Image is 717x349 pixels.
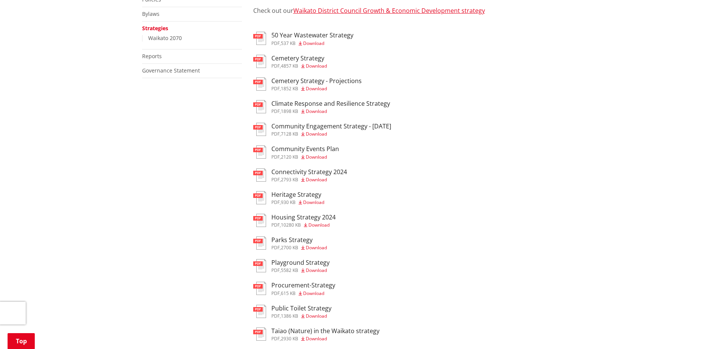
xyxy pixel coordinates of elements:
div: , [271,64,327,68]
span: Download [306,335,327,342]
a: Community Engagement Strategy - [DATE] pdf,7128 KB Download [253,123,391,136]
h3: Connectivity Strategy 2024 [271,168,347,176]
span: 7128 KB [281,131,298,137]
span: 2120 KB [281,154,298,160]
img: document-pdf.svg [253,100,266,113]
img: document-pdf.svg [253,236,266,250]
span: Download [306,108,327,114]
span: pdf [271,40,280,46]
span: 2793 KB [281,176,298,183]
img: document-pdf.svg [253,214,266,227]
h3: Climate Response and Resilience Strategy [271,100,390,107]
span: Download [303,199,324,205]
img: document-pdf.svg [253,77,266,91]
a: Strategies [142,25,168,32]
h3: Community Engagement Strategy - [DATE] [271,123,391,130]
span: pdf [271,244,280,251]
img: document-pdf.svg [253,55,266,68]
h3: Taiao (Nature) in the Waikato strategy [271,327,379,335]
span: Download [308,222,330,228]
h3: Procurement-Strategy [271,282,335,289]
span: pdf [271,154,280,160]
a: Playground Strategy pdf,5582 KB Download [253,259,330,273]
a: Community Events Plan pdf,2120 KB Download [253,145,339,159]
a: Housing Strategy 2024 pdf,10280 KB Download [253,214,336,227]
span: 4857 KB [281,63,298,69]
a: Waikato 2070 [148,34,182,42]
img: document-pdf.svg [253,305,266,318]
h3: Public Toilet Strategy [271,305,331,312]
span: pdf [271,267,280,273]
a: Waikato District Council Growth & Economic Development strategy [293,6,485,15]
a: Climate Response and Resilience Strategy pdf,1898 KB Download [253,100,390,114]
span: 2930 KB [281,335,298,342]
span: pdf [271,290,280,296]
img: document-pdf.svg [253,145,266,159]
a: Bylaws [142,10,160,17]
a: Procurement-Strategy pdf,615 KB Download [253,282,335,295]
img: document-pdf.svg [253,259,266,272]
a: Parks Strategy pdf,2700 KB Download [253,236,327,250]
h3: Playground Strategy [271,259,330,266]
a: Governance Statement [142,67,200,74]
span: pdf [271,335,280,342]
a: Cemetery Strategy pdf,4857 KB Download [253,55,327,68]
span: Download [306,176,327,183]
div: , [271,155,339,159]
span: 1386 KB [281,313,298,319]
img: document-pdf.svg [253,282,266,295]
span: Download [303,40,324,46]
span: Download [306,313,327,319]
iframe: Messenger Launcher [682,317,709,344]
img: document-pdf.svg [253,168,266,182]
span: pdf [271,222,280,228]
h3: Heritage Strategy [271,191,324,198]
div: , [271,200,324,205]
img: document-pdf.svg [253,327,266,341]
span: Download [306,63,327,69]
div: , [271,223,336,227]
span: 10280 KB [281,222,301,228]
a: Cemetery Strategy - Projections pdf,1852 KB Download [253,77,362,91]
div: , [271,268,330,273]
div: , [271,109,390,114]
a: Reports [142,53,162,60]
a: Heritage Strategy pdf,930 KB Download [253,191,324,205]
div: , [271,246,327,250]
h3: Housing Strategy 2024 [271,214,336,221]
span: 1898 KB [281,108,298,114]
span: pdf [271,63,280,69]
img: document-pdf.svg [253,123,266,136]
div: , [271,291,335,296]
span: Download [306,244,327,251]
span: 2700 KB [281,244,298,251]
span: pdf [271,131,280,137]
div: , [271,314,331,318]
a: Public Toilet Strategy pdf,1386 KB Download [253,305,331,318]
span: pdf [271,199,280,205]
div: , [271,178,347,182]
span: 537 KB [281,40,296,46]
span: 5582 KB [281,267,298,273]
a: 50 Year Wastewater Strategy pdf,537 KB Download [253,32,353,45]
a: Taiao (Nature) in the Waikato strategy pdf,2930 KB Download [253,327,379,341]
img: document-pdf.svg [253,191,266,204]
a: Top [8,333,35,349]
div: , [271,132,391,136]
span: Download [306,85,327,92]
img: document-pdf.svg [253,32,266,45]
span: pdf [271,176,280,183]
span: 1852 KB [281,85,298,92]
span: Download [303,290,324,296]
span: pdf [271,108,280,114]
h3: Cemetery Strategy [271,55,327,62]
h3: Community Events Plan [271,145,339,153]
span: Download [306,131,327,137]
span: pdf [271,313,280,319]
div: , [271,86,362,91]
span: Download [306,154,327,160]
span: 615 KB [281,290,296,296]
div: , [271,337,379,341]
h3: Cemetery Strategy - Projections [271,77,362,85]
span: Download [306,267,327,273]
